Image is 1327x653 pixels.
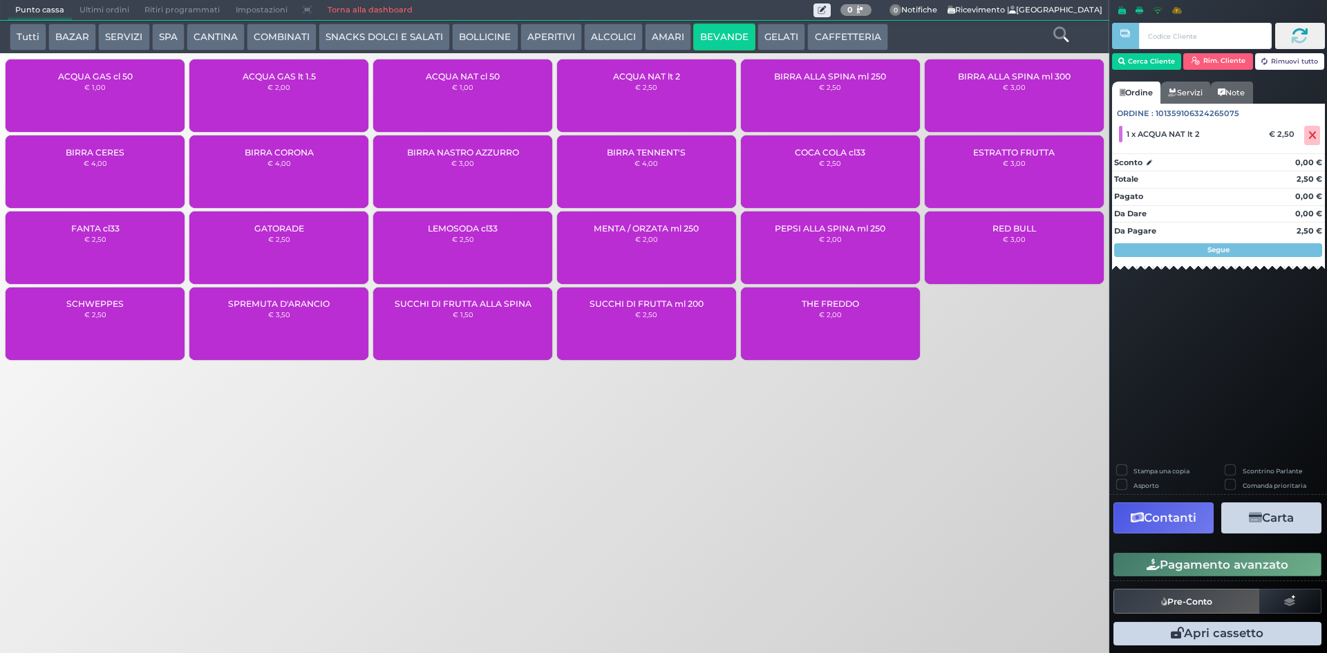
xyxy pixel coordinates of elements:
[10,23,46,51] button: Tutti
[1221,502,1321,533] button: Carta
[1133,466,1189,475] label: Stampa una copia
[84,159,107,167] small: € 4,00
[1139,23,1271,49] input: Codice Cliente
[428,223,498,234] span: LEMOSODA cl33
[137,1,227,20] span: Ritiri programmati
[1112,82,1160,104] a: Ordine
[1255,53,1325,70] button: Rimuovi tutto
[1295,158,1322,167] strong: 0,00 €
[819,159,841,167] small: € 2,50
[1117,108,1154,120] span: Ordine :
[319,23,450,51] button: SNACKS DOLCI E SALATI
[426,71,500,82] span: ACQUA NAT cl 50
[613,71,680,82] span: ACQUA NAT lt 2
[594,223,699,234] span: MENTA / ORZATA ml 250
[8,1,72,20] span: Punto cassa
[1113,589,1260,614] button: Pre-Conto
[319,1,420,20] a: Torna alla dashboard
[71,223,120,234] span: FANTA cl33
[267,83,290,91] small: € 2,00
[958,71,1071,82] span: BIRRA ALLA SPINA ml 300
[1210,82,1252,104] a: Note
[607,147,686,158] span: BIRRA TENNENT'S
[1113,622,1321,645] button: Apri cassetto
[1295,209,1322,218] strong: 0,00 €
[452,23,518,51] button: BOLLICINE
[1114,226,1156,236] strong: Da Pagare
[1267,129,1301,139] div: € 2,50
[98,23,149,51] button: SERVIZI
[395,299,531,309] span: SUCCHI DI FRUTTA ALLA SPINA
[635,235,658,243] small: € 2,00
[245,147,314,158] span: BIRRA CORONA
[1003,159,1026,167] small: € 3,00
[1297,226,1322,236] strong: 2,50 €
[453,310,473,319] small: € 1,50
[1113,553,1321,576] button: Pagamento avanzato
[1207,245,1230,254] strong: Segue
[66,299,124,309] span: SCHWEPPES
[1243,466,1302,475] label: Scontrino Parlante
[775,223,885,234] span: PEPSI ALLA SPINA ml 250
[228,1,295,20] span: Impostazioni
[452,83,473,91] small: € 1,00
[247,23,317,51] button: COMBINATI
[407,147,519,158] span: BIRRA NASTRO AZZURRO
[1297,174,1322,184] strong: 2,50 €
[992,223,1036,234] span: RED BULL
[1133,481,1159,490] label: Asporto
[66,147,124,158] span: BIRRA CERES
[1183,53,1253,70] button: Rim. Cliente
[890,4,902,17] span: 0
[635,83,657,91] small: € 2,50
[268,235,290,243] small: € 2,50
[807,23,887,51] button: CAFFETTERIA
[693,23,755,51] button: BEVANDE
[1003,83,1026,91] small: € 3,00
[1113,502,1214,533] button: Contanti
[254,223,304,234] span: GATORADE
[1243,481,1306,490] label: Comanda prioritaria
[795,147,865,158] span: COCA COLA cl33
[635,310,657,319] small: € 2,50
[1003,235,1026,243] small: € 3,00
[590,299,704,309] span: SUCCHI DI FRUTTA ml 200
[1114,174,1138,184] strong: Totale
[645,23,691,51] button: AMARI
[1114,191,1143,201] strong: Pagato
[48,23,96,51] button: BAZAR
[268,310,290,319] small: € 3,50
[187,23,245,51] button: CANTINA
[634,159,658,167] small: € 4,00
[802,299,859,309] span: THE FREDDO
[774,71,886,82] span: BIRRA ALLA SPINA ml 250
[847,5,853,15] b: 0
[584,23,643,51] button: ALCOLICI
[452,235,474,243] small: € 2,50
[1156,108,1239,120] span: 101359106324265075
[819,235,842,243] small: € 2,00
[520,23,582,51] button: APERITIVI
[267,159,291,167] small: € 4,00
[1114,209,1147,218] strong: Da Dare
[1112,53,1182,70] button: Cerca Cliente
[84,83,106,91] small: € 1,00
[1295,191,1322,201] strong: 0,00 €
[1127,129,1200,139] span: 1 x ACQUA NAT lt 2
[84,235,106,243] small: € 2,50
[451,159,474,167] small: € 3,00
[72,1,137,20] span: Ultimi ordini
[243,71,316,82] span: ACQUA GAS lt 1.5
[152,23,185,51] button: SPA
[58,71,133,82] span: ACQUA GAS cl 50
[84,310,106,319] small: € 2,50
[757,23,805,51] button: GELATI
[1114,157,1142,169] strong: Sconto
[819,83,841,91] small: € 2,50
[973,147,1055,158] span: ESTRATTO FRUTTA
[1160,82,1210,104] a: Servizi
[228,299,330,309] span: SPREMUTA D'ARANCIO
[819,310,842,319] small: € 2,00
